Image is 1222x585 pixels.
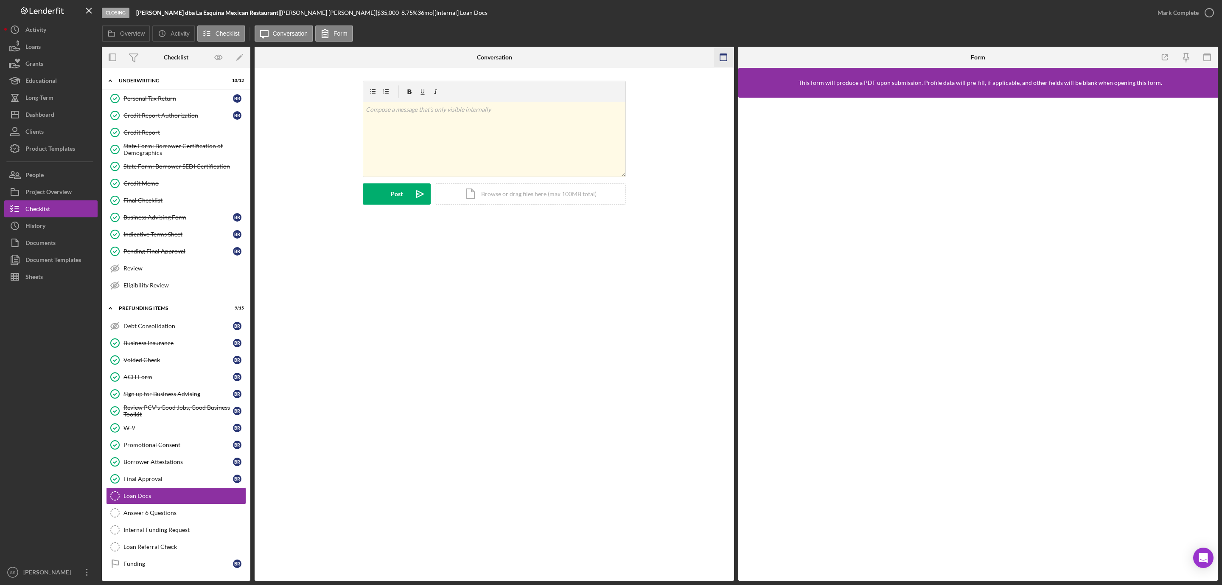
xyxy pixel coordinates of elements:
div: State Form: Borrower SEDI Certification [123,163,246,170]
div: Conversation [477,54,512,61]
button: Conversation [255,25,314,42]
button: Checklist [197,25,245,42]
button: Form [315,25,353,42]
div: B R [233,475,241,483]
div: Answer 6 Questions [123,509,246,516]
a: W-9BR [106,419,246,436]
div: Promotional Consent [123,442,233,448]
div: Pending Final Approval [123,248,233,255]
div: B R [233,390,241,398]
div: Eligibility Review [123,282,246,289]
button: Overview [102,25,150,42]
div: [PERSON_NAME] [21,564,76,583]
div: State Form: Borrower Certification of Demographics [123,143,246,156]
div: Form [971,54,985,61]
div: Closing [102,8,129,18]
div: Funding [123,560,233,567]
div: ACH Form [123,374,233,380]
div: Debt Consolidation [123,323,233,329]
div: B R [233,94,241,103]
label: Activity [171,30,189,37]
div: Loan Referral Check [123,543,246,550]
div: Sign up for Business Advising [123,391,233,397]
a: Promotional ConsentBR [106,436,246,453]
button: Mark Complete [1149,4,1218,21]
div: B R [233,213,241,222]
div: B R [233,424,241,432]
div: B R [233,111,241,120]
a: Indicative Terms SheetBR [106,226,246,243]
div: Review [123,265,246,272]
a: Loan Referral Check [106,538,246,555]
a: Borrower AttestationsBR [106,453,246,470]
div: Indicative Terms Sheet [123,231,233,238]
div: 36 mo [418,9,433,16]
a: State Form: Borrower Certification of Demographics [106,141,246,158]
a: Final Checklist [106,192,246,209]
button: Activity [152,25,195,42]
div: | [Internal] Loan Docs [433,9,488,16]
a: Voided CheckBR [106,352,246,368]
div: W-9 [123,425,233,431]
label: Overview [120,30,145,37]
div: Internal Funding Request [123,526,246,533]
a: Internal Funding Request [106,521,246,538]
div: Underwriting [119,78,223,83]
div: [PERSON_NAME] [PERSON_NAME] | [280,9,377,16]
div: 9 / 15 [229,306,244,311]
button: SS[PERSON_NAME] [4,564,98,581]
div: Final Approval [123,475,233,482]
div: B R [233,230,241,239]
a: Review [106,260,246,277]
label: Checklist [216,30,240,37]
div: B R [233,373,241,381]
div: Voided Check [123,357,233,363]
div: Personal Tax Return [123,95,233,102]
div: Business Advising Form [123,214,233,221]
div: B R [233,441,241,449]
div: This form will produce a PDF upon submission. Profile data will pre-fill, if applicable, and othe... [799,79,1162,86]
div: $35,000 [377,9,401,16]
label: Form [334,30,348,37]
a: Pending Final ApprovalBR [106,243,246,260]
button: Post [363,183,431,205]
a: Credit Memo [106,175,246,192]
div: Credit Report Authorization [123,112,233,119]
a: Business InsuranceBR [106,335,246,352]
a: FundingBR [106,555,246,572]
